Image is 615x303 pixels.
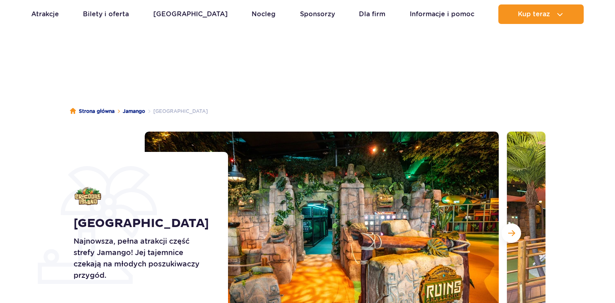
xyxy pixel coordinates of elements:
[498,4,584,24] button: Kup teraz
[74,216,210,231] h1: [GEOGRAPHIC_DATA]
[153,4,228,24] a: [GEOGRAPHIC_DATA]
[518,11,550,18] span: Kup teraz
[252,4,276,24] a: Nocleg
[83,4,129,24] a: Bilety i oferta
[300,4,335,24] a: Sponsorzy
[502,223,521,243] button: Następny slajd
[145,107,208,115] li: [GEOGRAPHIC_DATA]
[74,236,210,281] p: Najnowsza, pełna atrakcji część strefy Jamango! Jej tajemnice czekają na młodych poszukiwaczy prz...
[359,4,385,24] a: Dla firm
[31,4,59,24] a: Atrakcje
[70,107,115,115] a: Strona główna
[410,4,474,24] a: Informacje i pomoc
[123,107,145,115] a: Jamango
